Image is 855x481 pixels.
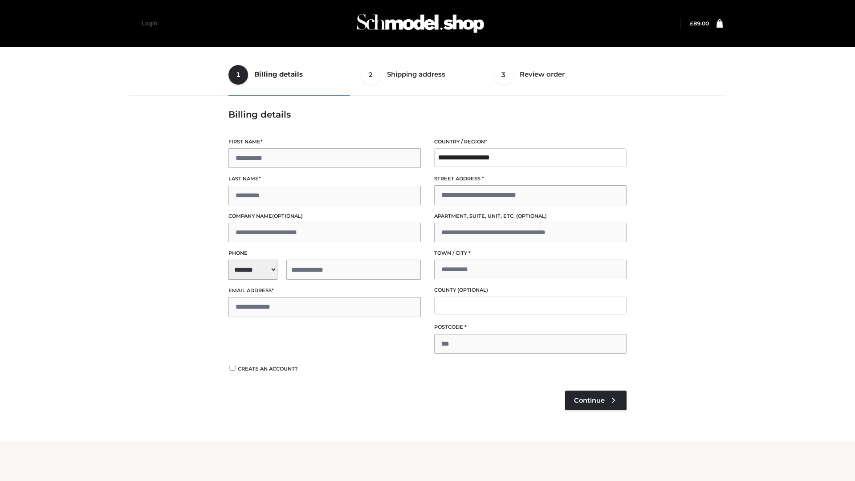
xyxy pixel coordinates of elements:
[228,138,421,146] label: First name
[516,213,547,219] span: (optional)
[434,175,627,183] label: Street address
[228,175,421,183] label: Last name
[457,287,488,293] span: (optional)
[434,323,627,331] label: Postcode
[272,213,303,219] span: (optional)
[228,109,627,120] h3: Billing details
[142,20,157,27] a: Login
[690,20,693,27] span: £
[228,249,421,257] label: Phone
[434,212,627,220] label: Apartment, suite, unit, etc.
[565,391,627,410] a: Continue
[354,6,487,41] img: Schmodel Admin 964
[228,212,421,220] label: Company name
[690,20,709,27] bdi: 89.00
[228,365,236,371] input: Create an account?
[434,249,627,257] label: Town / City
[434,286,627,294] label: County
[574,396,605,404] span: Continue
[434,138,627,146] label: Country / Region
[690,20,709,27] a: £89.00
[228,286,421,295] label: Email address
[238,366,298,372] span: Create an account?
